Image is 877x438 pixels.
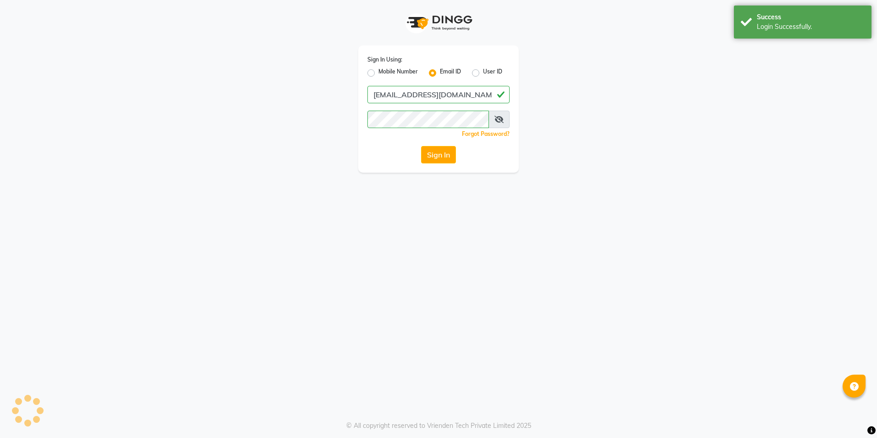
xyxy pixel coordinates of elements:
input: Username [367,111,489,128]
label: Email ID [440,67,461,79]
div: Success [757,12,865,22]
input: Username [367,86,510,103]
div: Login Successfully. [757,22,865,32]
label: User ID [483,67,502,79]
button: Sign In [421,146,456,163]
label: Sign In Using: [367,56,402,64]
a: Forgot Password? [462,130,510,137]
label: Mobile Number [378,67,418,79]
img: logo1.svg [402,9,475,36]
